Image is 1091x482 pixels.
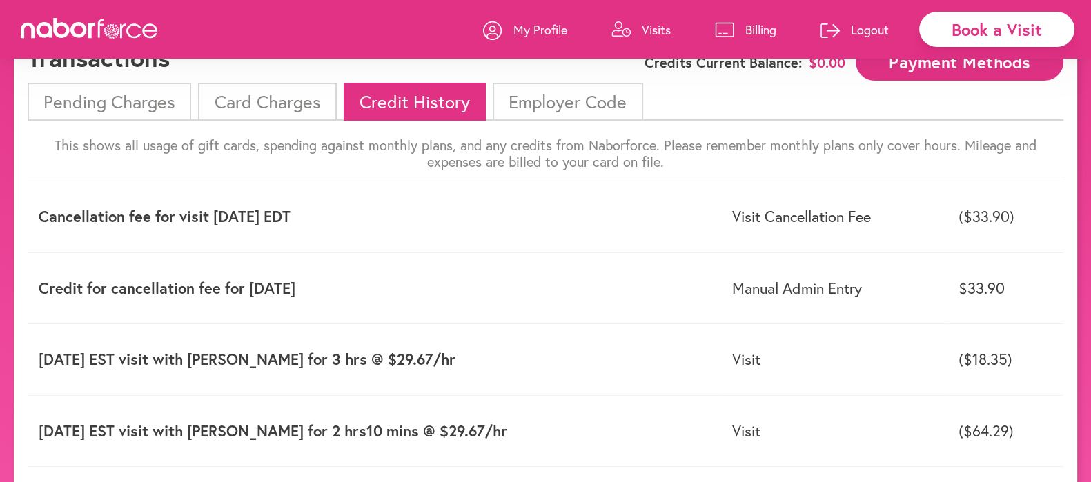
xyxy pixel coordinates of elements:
p: Cancellation fee for visit [DATE] EDT [39,208,710,225]
td: $33.90 [947,252,1064,323]
a: Billing [715,9,776,50]
li: Credit History [344,83,486,121]
p: Visits [642,21,671,38]
p: Credit for cancellation fee for [DATE] [39,279,710,297]
td: Visit [721,324,947,395]
span: $ 0.00 [809,54,845,71]
td: Manual Admin Entry [721,252,947,323]
button: Payment Methods [856,43,1063,81]
td: ($18.35) [947,324,1064,395]
a: Payment Methods [856,54,1063,67]
td: Visit Cancellation Fee [721,181,947,252]
td: ($33.90) [947,181,1064,252]
p: Logout [851,21,889,38]
p: My Profile [513,21,567,38]
li: Employer Code [493,83,642,121]
p: [DATE] EST visit with [PERSON_NAME] for 2 hrs10 mins @ $29.67/hr [39,422,710,440]
p: Billing [745,21,776,38]
span: Credits Current Balance: [645,54,802,71]
td: Visit [721,395,947,466]
td: ($64.29) [947,395,1064,466]
a: Visits [611,9,671,50]
div: Book a Visit [919,12,1074,47]
p: [DATE] EST visit with [PERSON_NAME] for 3 hrs @ $29.67/hr [39,350,710,368]
h1: Transactions [28,43,170,72]
a: My Profile [483,9,567,50]
a: Logout [820,9,889,50]
p: This shows all usage of gift cards, spending against monthly plans, and any credits from Naborfor... [28,137,1063,170]
li: Pending Charges [28,83,191,121]
li: Card Charges [198,83,336,121]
